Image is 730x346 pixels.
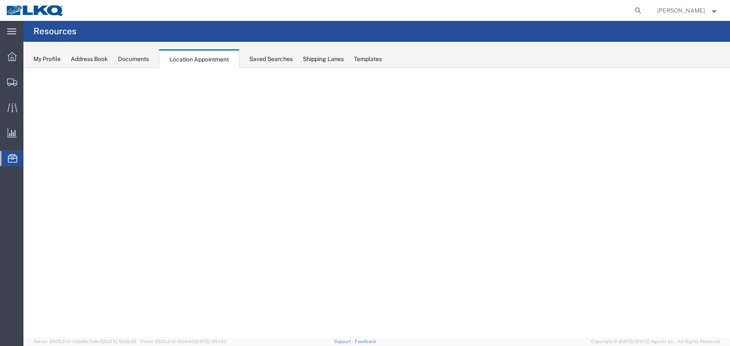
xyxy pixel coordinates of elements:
div: My Profile [33,55,61,64]
div: Shipping Lanes [303,55,344,64]
span: Copyright © [DATE]-[DATE] Agistix Inc., All Rights Reserved [591,338,720,345]
button: [PERSON_NAME] [657,5,719,15]
div: Templates [354,55,382,64]
a: Feedback [355,339,376,344]
iframe: FS Legacy Container [23,68,730,337]
a: Support [334,339,355,344]
h4: Resources [33,21,77,42]
div: Saved Searches [249,55,293,64]
div: Location Appointment [159,49,239,69]
div: Address Book [71,55,108,64]
div: Documents [118,55,149,64]
span: [DATE] 10:09:35 [102,339,136,344]
span: [DATE] 11:51:43 [195,339,226,344]
span: Alfredo Garcia [657,6,705,15]
span: Client: 2025.21.0-f0c8481 [140,339,226,344]
span: Server: 2025.21.0-769a9a7b8c3 [33,339,136,344]
img: logo [6,4,64,17]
